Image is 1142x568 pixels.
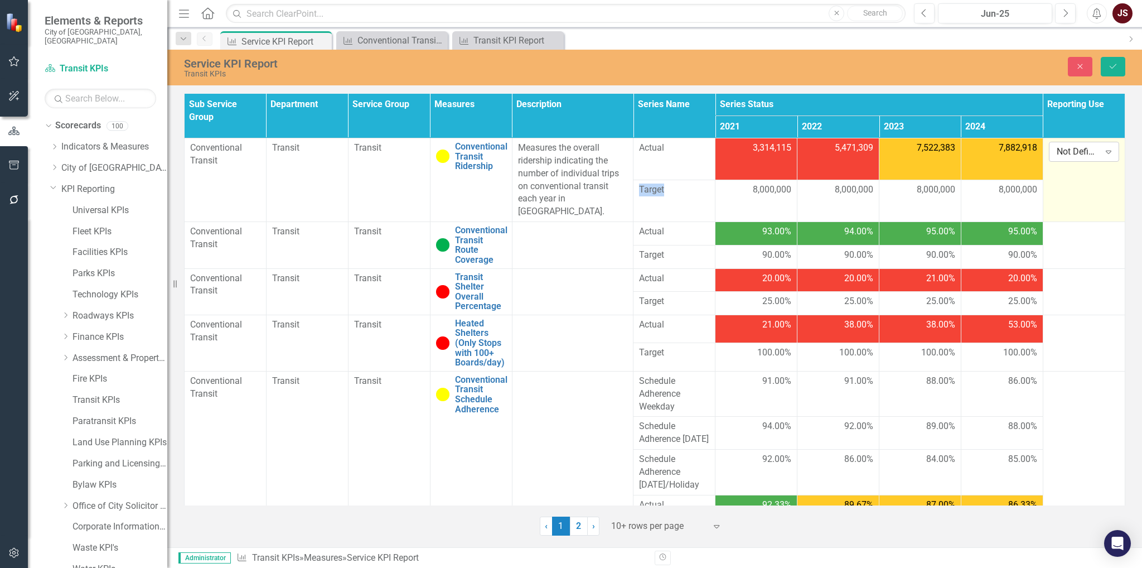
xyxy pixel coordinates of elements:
span: Target [639,249,709,262]
a: Parks KPIs [72,267,167,280]
span: 88.00% [926,375,955,388]
a: Parking and Licensing KPIs [72,458,167,470]
p: Measures the overall ridership indicating the number of individual trips on conventional transit ... [518,142,627,218]
span: Transit [272,226,299,237]
span: 20.00% [844,272,873,285]
a: Land Use Planning KPIs [72,436,167,449]
span: Transit [272,273,299,283]
span: Actual [639,499,709,512]
span: 21.00% [926,272,955,285]
span: 5,471,309 [835,142,873,155]
a: Conventional Transit Ridership [339,33,445,47]
span: 91.00% [762,375,791,388]
div: Conventional Transit Ridership [357,33,445,47]
input: Search Below... [45,89,156,108]
a: Bylaw KPIs [72,479,167,492]
span: 95.00% [926,225,955,238]
span: 8,000,000 [917,184,955,196]
span: 25.00% [926,295,955,308]
span: 25.00% [844,295,873,308]
a: Transit KPIs [45,62,156,75]
span: 88.00% [1008,420,1037,433]
span: Transit [354,226,381,237]
span: 20.00% [1008,272,1037,285]
span: Elements & Reports [45,14,156,27]
a: Assessment & Property Revenue Services KPIs [72,352,167,365]
span: 92.00% [844,420,873,433]
span: 53.00% [1008,319,1037,331]
a: Fire KPIs [72,373,167,386]
span: 25.00% [762,295,791,308]
span: 100.00% [757,346,791,359]
small: City of [GEOGRAPHIC_DATA], [GEOGRAPHIC_DATA] [45,27,156,46]
div: Transit KPIs [184,70,714,78]
img: In Jeopardy [436,336,449,350]
a: Office of City Solicitor KPIs [72,500,167,513]
span: 21.00% [762,319,791,331]
a: 2 [570,517,588,536]
span: 90.00% [926,249,955,262]
img: ClearPoint Strategy [6,13,25,32]
img: Vulnerable [436,388,449,401]
span: Target [639,295,709,308]
a: Heated Shelters (Only Stops with 100+ Boards/day) [455,319,506,368]
span: 94.00% [762,420,791,433]
span: Transit [272,142,299,153]
div: Not Defined [1057,146,1100,158]
a: Roadways KPIs [72,310,167,322]
a: Facilities KPIs [72,246,167,259]
span: 93.00% [762,225,791,238]
span: 86.00% [1008,375,1037,388]
a: Finance KPIs [72,331,167,344]
span: Schedule Adherence [DATE] [639,420,709,446]
div: 100 [107,121,128,131]
a: Measures [304,552,342,563]
span: 7,882,918 [999,142,1037,155]
a: Conventional Transit Route Coverage [455,225,507,264]
div: » » [236,552,646,565]
span: 8,000,000 [835,184,873,196]
span: Target [639,184,709,196]
span: 84.00% [926,453,955,466]
span: 25.00% [1008,295,1037,308]
span: Actual [639,272,709,285]
span: Search [863,8,887,17]
span: 92.33% [762,499,791,512]
span: Actual [639,142,709,155]
span: 90.00% [762,249,791,262]
div: JS [1112,3,1133,23]
span: Actual [639,225,709,238]
span: 100.00% [839,346,873,359]
span: Conventional Transit [190,376,242,399]
a: Paratransit KPIs [72,415,167,428]
span: 90.00% [844,249,873,262]
a: Scorecards [55,119,101,132]
span: Conventional Transit [190,319,242,343]
a: Transit Shelter Overall Percentage [455,272,506,311]
div: Service KPI Report [347,552,419,563]
a: Conventional Transit Schedule Adherence [455,375,507,414]
a: Fleet KPIs [72,225,167,238]
span: Conventional Transit [190,226,242,249]
span: 89.00% [926,420,955,433]
span: Target [639,346,709,359]
span: Transit [272,376,299,386]
span: 3,314,115 [753,142,791,155]
span: Actual [639,319,709,331]
span: 8,000,000 [753,184,791,196]
div: Jun-25 [942,7,1048,21]
span: 86.33% [1008,499,1037,512]
a: KPI Reporting [61,183,167,196]
span: Transit [354,319,381,330]
span: 94.00% [844,225,873,238]
input: Search ClearPoint... [226,4,906,23]
span: Schedule Adherence [DATE]/Holiday [639,453,709,492]
span: Transit [354,273,381,283]
span: Conventional Transit [190,142,242,166]
a: Waste KPI's [72,542,167,555]
span: 89.67% [844,499,873,512]
img: Vulnerable [436,150,449,163]
span: 100.00% [921,346,955,359]
a: Indicators & Measures [61,141,167,153]
span: Conventional Transit [190,273,242,296]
